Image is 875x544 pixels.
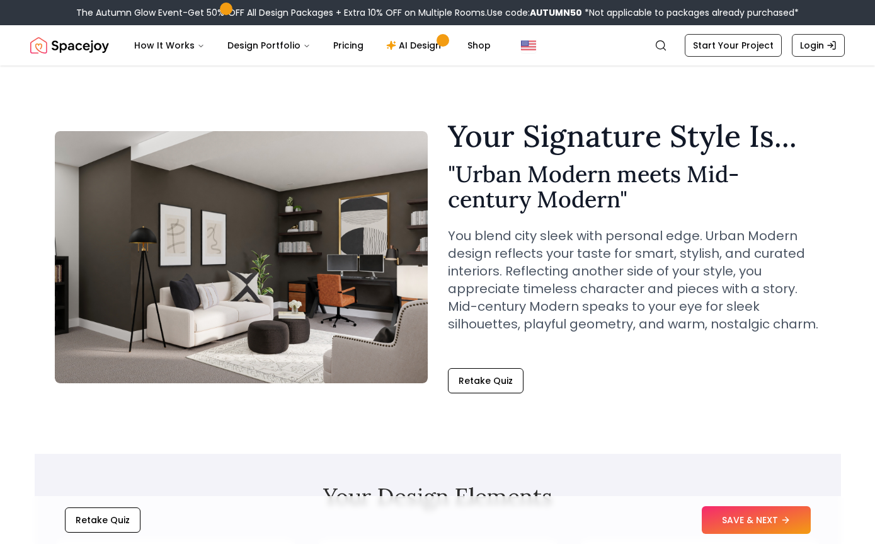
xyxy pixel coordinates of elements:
span: *Not applicable to packages already purchased* [582,6,799,19]
span: Use code: [487,6,582,19]
a: Spacejoy [30,33,109,58]
p: You blend city sleek with personal edge. Urban Modern design reflects your taste for smart, styli... [448,227,821,333]
button: Retake Quiz [65,507,140,533]
img: Urban Modern meets Mid-century Modern Style Example [55,131,428,383]
button: Retake Quiz [448,368,523,393]
img: Spacejoy Logo [30,33,109,58]
nav: Main [124,33,501,58]
a: Login [792,34,845,57]
h2: " Urban Modern meets Mid-century Modern " [448,161,821,212]
img: United States [521,38,536,53]
button: How It Works [124,33,215,58]
a: Start Your Project [685,34,782,57]
a: Shop [457,33,501,58]
nav: Global [30,25,845,66]
button: SAVE & NEXT [702,506,811,534]
button: Design Portfolio [217,33,321,58]
h1: Your Signature Style Is... [448,121,821,151]
h2: Your Design Elements [55,484,821,509]
a: AI Design [376,33,455,58]
b: AUTUMN50 [530,6,582,19]
a: Pricing [323,33,374,58]
div: The Autumn Glow Event-Get 50% OFF All Design Packages + Extra 10% OFF on Multiple Rooms. [76,6,799,19]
